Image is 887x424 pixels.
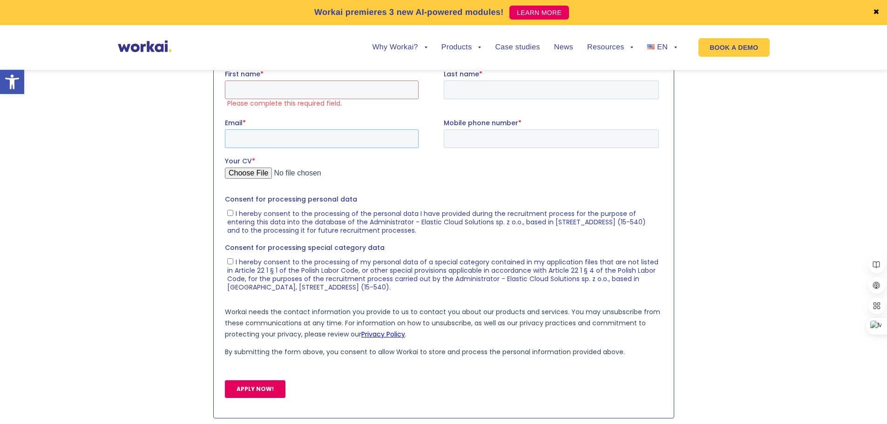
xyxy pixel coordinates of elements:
[554,44,573,51] a: News
[441,44,481,51] a: Products
[587,44,633,51] a: Resources
[698,38,769,57] a: BOOK A DEMO
[495,44,540,51] a: Case studies
[657,43,668,51] span: EN
[314,6,504,19] p: Workai premieres 3 new AI-powered modules!
[509,6,569,20] a: LEARN MORE
[225,69,663,414] iframe: Form 0
[873,9,880,16] a: ✖
[372,44,427,51] a: Why Workai?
